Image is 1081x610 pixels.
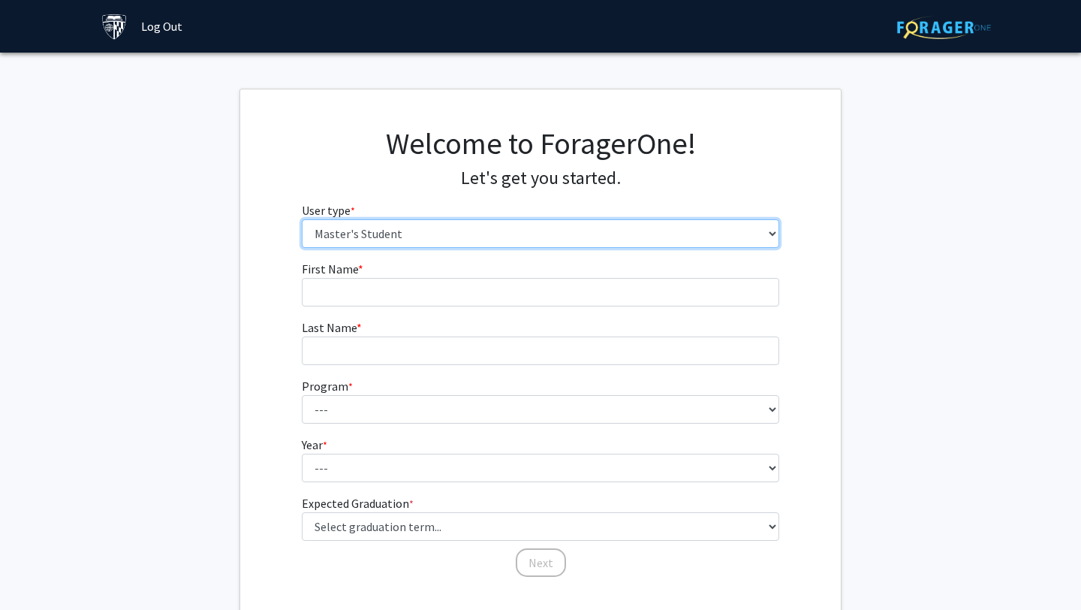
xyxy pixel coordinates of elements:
[302,436,327,454] label: Year
[302,494,414,512] label: Expected Graduation
[302,377,353,395] label: Program
[302,168,780,189] h4: Let's get you started.
[516,548,566,577] button: Next
[897,16,991,39] img: ForagerOne Logo
[11,542,64,599] iframe: Chat
[101,14,128,40] img: Johns Hopkins University Logo
[302,201,355,219] label: User type
[302,320,357,335] span: Last Name
[302,125,780,162] h1: Welcome to ForagerOne!
[302,261,358,276] span: First Name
